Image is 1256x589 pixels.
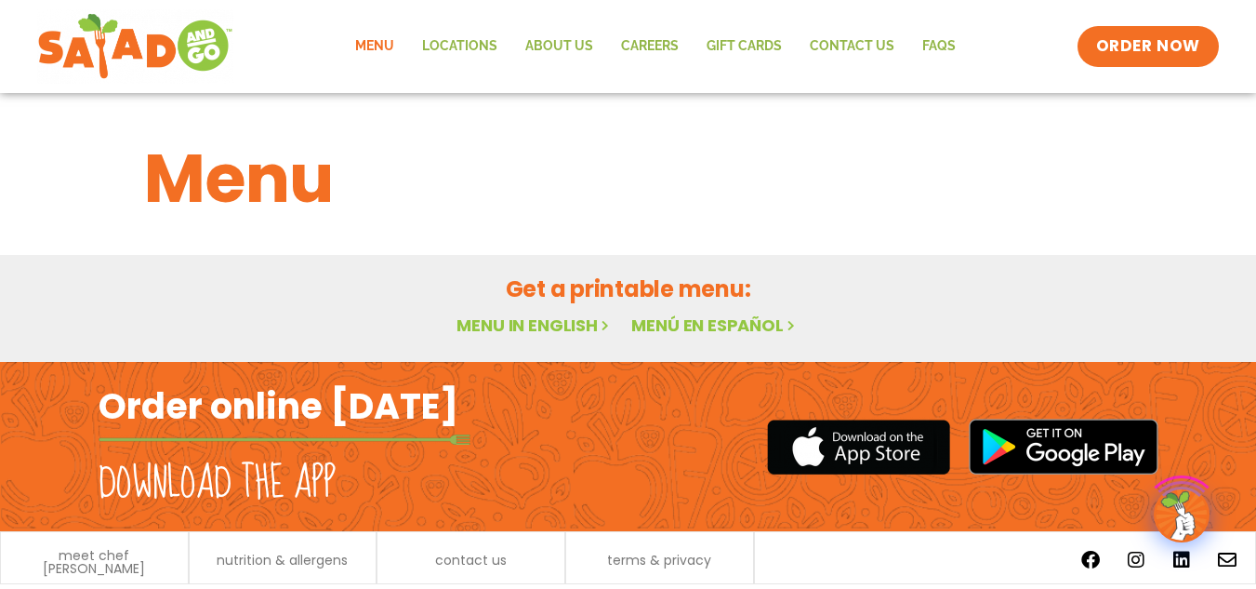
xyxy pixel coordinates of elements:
a: meet chef [PERSON_NAME] [10,549,178,575]
a: Menu in English [456,314,613,337]
img: appstore [767,417,950,477]
a: FAQs [908,25,970,68]
nav: Menu [341,25,970,68]
h2: Get a printable menu: [144,273,1113,305]
a: Contact Us [796,25,908,68]
a: GIFT CARDS [693,25,796,68]
img: google_play [969,419,1158,475]
img: new-SAG-logo-768×292 [37,9,233,84]
a: About Us [511,25,607,68]
a: ORDER NOW [1078,26,1219,67]
a: Menú en español [631,314,799,337]
img: fork [99,435,470,445]
a: contact us [435,554,507,567]
h2: Order online [DATE] [99,383,458,429]
a: terms & privacy [607,554,711,567]
a: Careers [607,25,693,68]
a: Locations [408,25,511,68]
a: Menu [341,25,408,68]
h1: Menu [144,128,1113,229]
a: nutrition & allergens [217,554,348,567]
h2: Download the app [99,458,336,510]
span: ORDER NOW [1096,35,1200,58]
